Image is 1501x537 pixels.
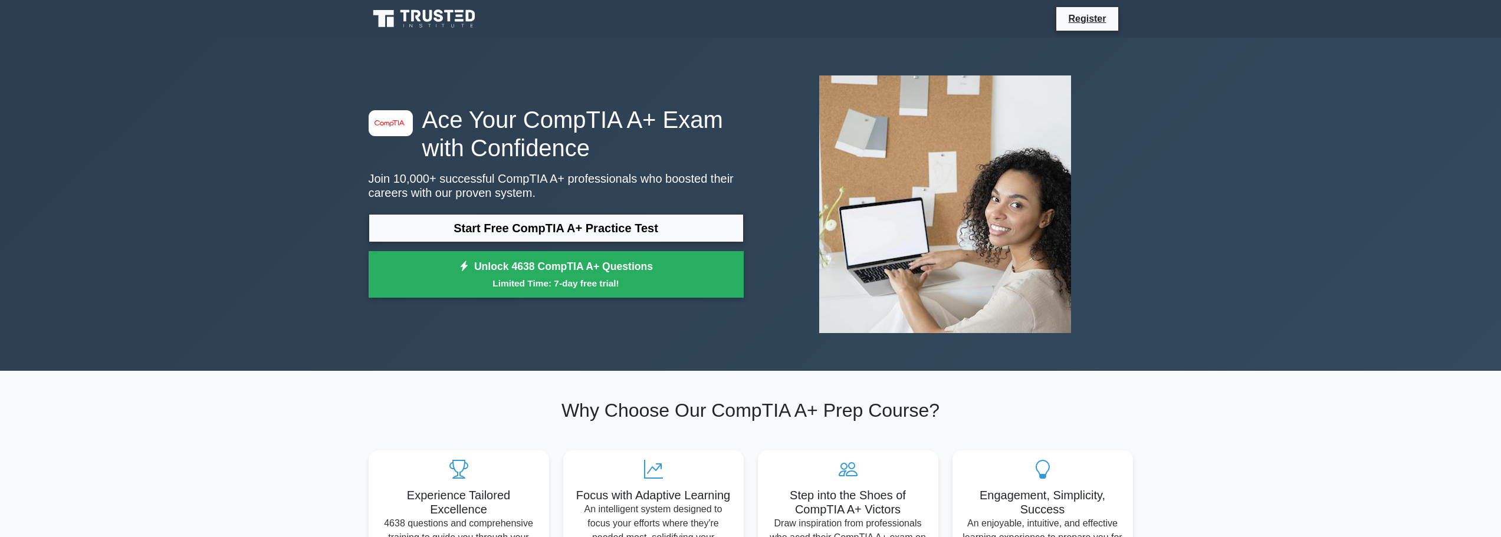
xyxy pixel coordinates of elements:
small: Limited Time: 7-day free trial! [383,276,729,290]
a: Register [1061,11,1113,26]
h5: Step into the Shoes of CompTIA A+ Victors [767,488,929,516]
h5: Engagement, Simplicity, Success [962,488,1124,516]
p: Join 10,000+ successful CompTIA A+ professionals who boosted their careers with our proven system. [369,172,744,200]
a: Start Free CompTIA A+ Practice Test [369,214,744,242]
h5: Focus with Adaptive Learning [573,488,734,502]
a: Unlock 4638 CompTIA A+ QuestionsLimited Time: 7-day free trial! [369,251,744,298]
h5: Experience Tailored Excellence [378,488,540,516]
h1: Ace Your CompTIA A+ Exam with Confidence [369,106,744,162]
h2: Why Choose Our CompTIA A+ Prep Course? [369,399,1133,421]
